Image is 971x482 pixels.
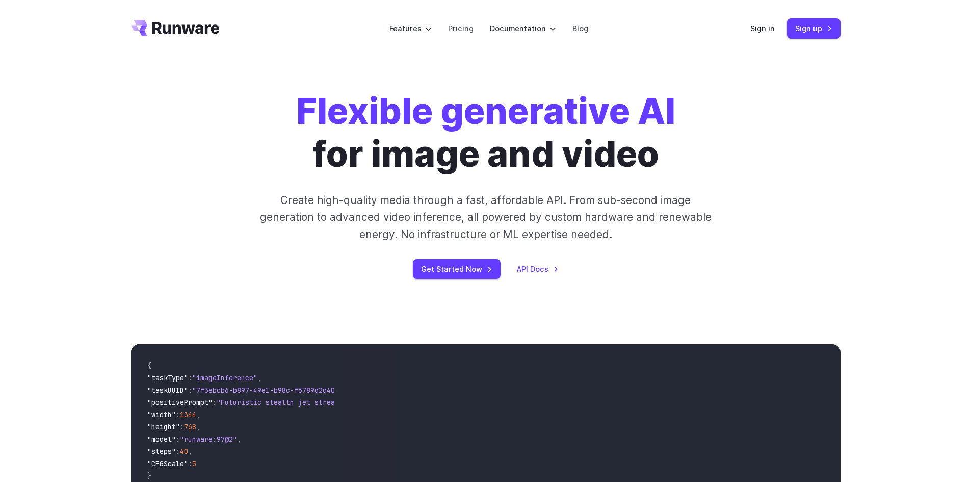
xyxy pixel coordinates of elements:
[192,386,347,395] span: "7f3ebcb6-b897-49e1-b98c-f5789d2d40d7"
[413,259,501,279] a: Get Started Now
[147,471,151,480] span: }
[176,410,180,419] span: :
[517,263,559,275] a: API Docs
[196,410,200,419] span: ,
[147,361,151,370] span: {
[196,422,200,432] span: ,
[188,386,192,395] span: :
[213,398,217,407] span: :
[192,373,257,383] span: "imageInference"
[180,422,184,432] span: :
[184,422,196,432] span: 768
[572,22,588,34] a: Blog
[147,398,213,407] span: "positivePrompt"
[147,435,176,444] span: "model"
[180,447,188,456] span: 40
[188,373,192,383] span: :
[188,447,192,456] span: ,
[147,459,188,468] span: "CFGScale"
[176,435,180,444] span: :
[147,386,188,395] span: "taskUUID"
[257,373,261,383] span: ,
[147,447,176,456] span: "steps"
[258,192,713,243] p: Create high-quality media through a fast, affordable API. From sub-second image generation to adv...
[237,435,241,444] span: ,
[180,410,196,419] span: 1344
[217,398,588,407] span: "Futuristic stealth jet streaking through a neon-lit cityscape with glowing purple exhaust"
[147,373,188,383] span: "taskType"
[787,18,841,38] a: Sign up
[490,22,556,34] label: Documentation
[176,447,180,456] span: :
[192,459,196,468] span: 5
[131,20,220,36] a: Go to /
[180,435,237,444] span: "runware:97@2"
[188,459,192,468] span: :
[389,22,432,34] label: Features
[147,410,176,419] span: "width"
[448,22,474,34] a: Pricing
[750,22,775,34] a: Sign in
[296,89,675,133] strong: Flexible generative AI
[296,90,675,175] h1: for image and video
[147,422,180,432] span: "height"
